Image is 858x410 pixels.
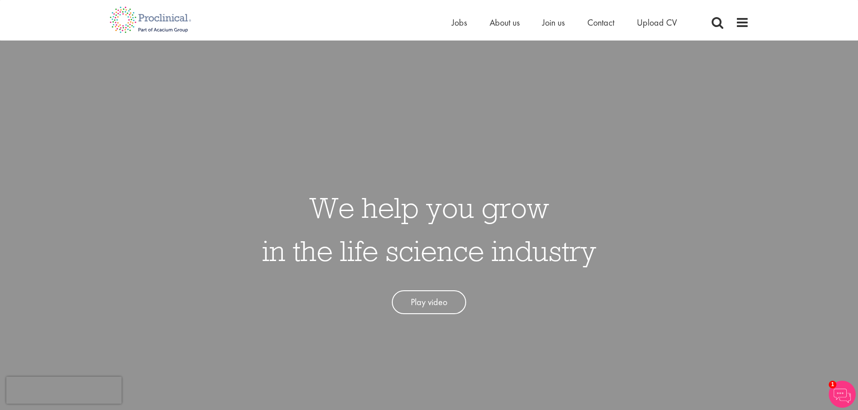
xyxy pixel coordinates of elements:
a: Jobs [452,17,467,28]
a: About us [490,17,520,28]
a: Contact [587,17,614,28]
span: 1 [829,381,836,388]
a: Play video [392,290,466,314]
img: Chatbot [829,381,856,408]
a: Upload CV [637,17,677,28]
a: Join us [542,17,565,28]
h1: We help you grow in the life science industry [262,186,596,272]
